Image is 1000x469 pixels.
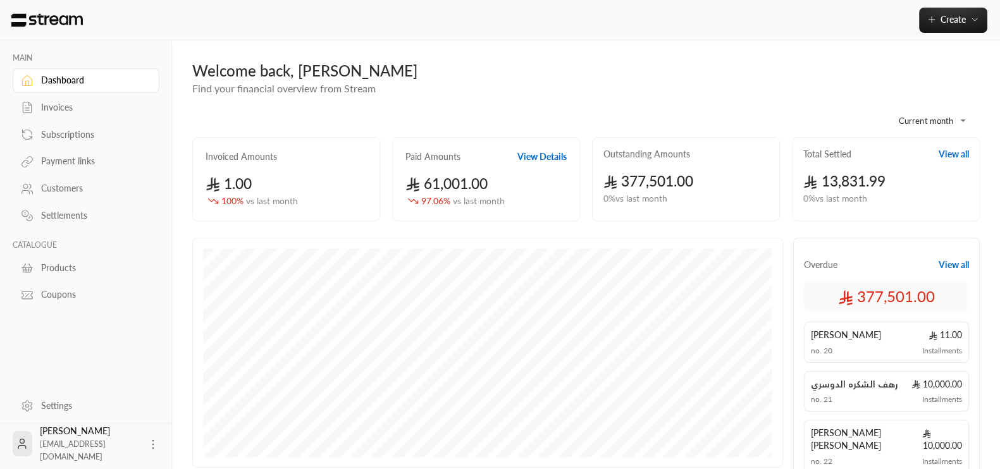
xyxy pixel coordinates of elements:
span: vs last month [246,195,298,206]
div: Subscriptions [41,128,144,141]
h2: Paid Amounts [405,150,460,163]
span: no. 20 [811,346,832,356]
button: View all [939,148,969,161]
span: 0 % vs last month [803,192,867,205]
span: رهف الشكره الدوسري [811,378,898,391]
a: Dashboard [13,68,159,93]
span: Installments [922,346,962,356]
div: Products [41,262,144,274]
div: Settings [41,399,144,412]
div: Settlements [41,209,144,222]
a: Customers [13,176,159,201]
span: 100 % [221,195,298,208]
h2: Outstanding Amounts [603,148,690,161]
button: Create [919,8,987,33]
span: 10,000.00 [922,427,962,452]
span: 61,001.00 [405,175,488,192]
h2: Total Settled [803,148,851,161]
img: Logo [10,13,84,27]
span: 97.06 % [421,195,505,208]
span: [PERSON_NAME] [811,329,881,341]
div: Coupons [41,288,144,301]
span: Find your financial overview from Stream [192,82,376,94]
p: CATALOGUE [13,240,159,250]
span: 10,000.00 [911,378,962,391]
span: 377,501.00 [838,286,935,307]
a: Subscriptions [13,122,159,147]
button: View all [939,259,969,271]
button: View Details [517,150,567,163]
span: 13,831.99 [803,173,886,190]
a: Settlements [13,204,159,228]
span: Create [941,14,966,25]
div: Invoices [41,101,144,114]
a: Settings [13,393,159,418]
span: 0 % vs last month [603,192,667,205]
div: Payment links [41,155,144,167]
span: Overdue [804,259,837,271]
div: Current month [879,104,973,137]
span: vs last month [453,195,505,206]
span: Installments [922,456,962,466]
div: Welcome back, [PERSON_NAME] [192,61,980,81]
h2: Invoiced Amounts [206,150,277,163]
a: Invoices [13,95,159,120]
span: 1.00 [206,175,252,192]
span: 11.00 [929,329,962,341]
span: 377,501.00 [603,173,694,190]
div: Dashboard [41,74,144,87]
span: no. 21 [811,394,832,405]
span: Installments [922,394,962,405]
a: Payment links [13,149,159,174]
span: no. 22 [811,456,832,466]
a: Products [13,255,159,280]
div: [PERSON_NAME] [40,425,139,463]
span: [EMAIL_ADDRESS][DOMAIN_NAME] [40,439,106,461]
p: MAIN [13,53,159,63]
a: Coupons [13,283,159,307]
div: Customers [41,182,144,195]
span: [PERSON_NAME] [PERSON_NAME] [811,427,923,452]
